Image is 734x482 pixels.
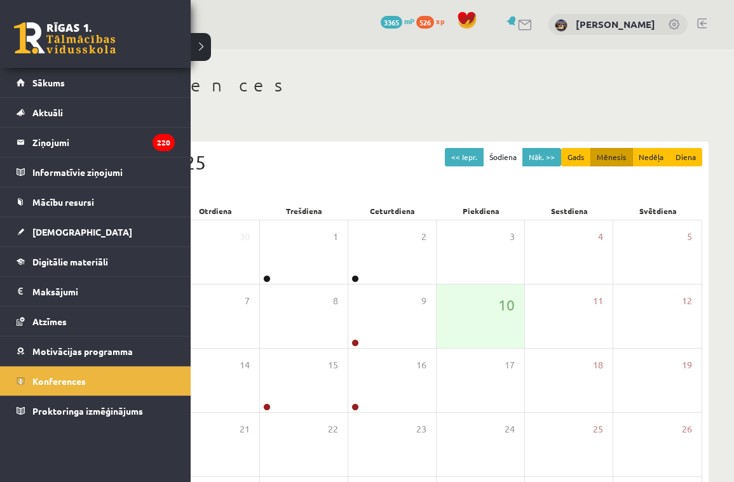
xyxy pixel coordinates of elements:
[260,202,348,220] div: Trešdiena
[510,230,515,244] span: 3
[421,230,426,244] span: 2
[153,134,175,151] i: 220
[17,187,175,217] a: Mācību resursi
[498,294,515,316] span: 10
[32,196,94,208] span: Mācību resursi
[381,16,402,29] span: 3365
[682,294,692,308] span: 12
[525,202,613,220] div: Sestdiena
[593,294,603,308] span: 11
[505,358,515,372] span: 17
[32,375,86,387] span: Konferences
[576,18,655,30] a: [PERSON_NAME]
[17,337,175,366] a: Motivācijas programma
[17,307,175,336] a: Atzīmes
[32,256,108,267] span: Digitālie materiāli
[598,230,603,244] span: 4
[483,148,523,166] button: Šodiena
[245,294,250,308] span: 7
[593,358,603,372] span: 18
[687,230,692,244] span: 5
[416,16,451,26] a: 526 xp
[416,358,426,372] span: 16
[555,19,567,32] img: Nadežda Ambraževiča
[83,148,702,177] div: Oktobris 2025
[32,77,65,88] span: Sākums
[17,277,175,306] a: Maksājumi
[421,294,426,308] span: 9
[32,226,132,238] span: [DEMOGRAPHIC_DATA]
[328,422,338,436] span: 22
[614,202,702,220] div: Svētdiena
[561,148,591,166] button: Gads
[404,16,414,26] span: mP
[682,358,692,372] span: 19
[17,396,175,425] a: Proktoringa izmēģinājums
[14,22,116,54] a: Rīgas 1. Tālmācības vidusskola
[17,128,175,157] a: Ziņojumi220
[17,366,175,396] a: Konferences
[348,202,437,220] div: Ceturtdiena
[632,148,670,166] button: Nedēļa
[32,107,63,118] span: Aktuāli
[17,98,175,127] a: Aktuāli
[593,422,603,436] span: 25
[436,16,444,26] span: xp
[76,74,709,96] h1: Konferences
[416,16,434,29] span: 526
[333,294,338,308] span: 8
[381,16,414,26] a: 3365 mP
[333,230,338,244] span: 1
[590,148,633,166] button: Mēnesis
[171,202,259,220] div: Otrdiena
[32,128,175,157] legend: Ziņojumi
[505,422,515,436] span: 24
[17,157,175,187] a: Informatīvie ziņojumi
[240,230,250,244] span: 30
[17,68,175,97] a: Sākums
[32,345,133,357] span: Motivācijas programma
[17,217,175,246] a: [DEMOGRAPHIC_DATA]
[240,358,250,372] span: 14
[682,422,692,436] span: 26
[416,422,426,436] span: 23
[522,148,561,166] button: Nāk. >>
[32,277,175,306] legend: Maksājumi
[240,422,250,436] span: 21
[669,148,702,166] button: Diena
[328,358,338,372] span: 15
[32,405,143,417] span: Proktoringa izmēģinājums
[32,157,175,187] legend: Informatīvie ziņojumi
[437,202,525,220] div: Piekdiena
[445,148,484,166] button: << Iepr.
[32,316,67,327] span: Atzīmes
[17,247,175,276] a: Digitālie materiāli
